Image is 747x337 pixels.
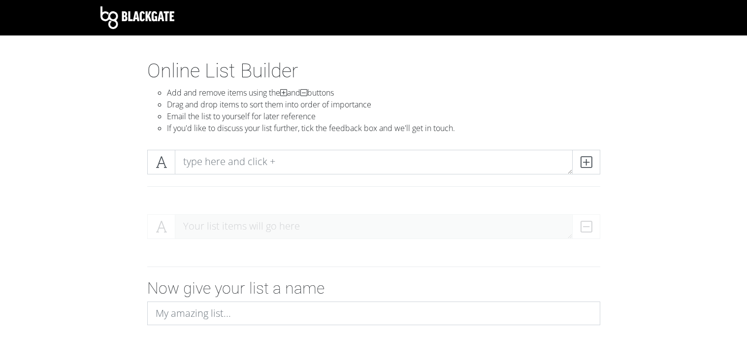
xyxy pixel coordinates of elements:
[147,59,600,83] h1: Online List Builder
[100,6,174,29] img: Blackgate
[167,99,600,110] li: Drag and drop items to sort them into order of importance
[167,110,600,122] li: Email the list to yourself for later reference
[167,87,600,99] li: Add and remove items using the and buttons
[147,279,600,298] h2: Now give your list a name
[147,302,600,325] input: My amazing list...
[167,122,600,134] li: If you'd like to discuss your list further, tick the feedback box and we'll get in touch.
